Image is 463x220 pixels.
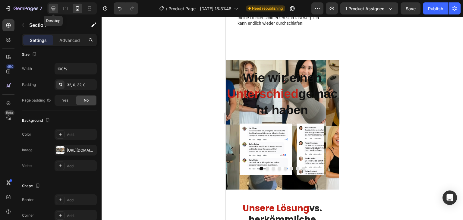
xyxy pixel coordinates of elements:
[169,5,231,12] span: Product Page - [DATE] 18:31:48
[252,6,283,11] span: Need republishing
[59,37,80,43] p: Advanced
[340,2,398,14] button: 1 product assigned
[67,163,95,169] div: Add...
[22,117,51,125] div: Background
[345,5,385,12] span: 1 product assigned
[31,70,112,100] strong: gemacht haben
[428,5,443,12] div: Publish
[1,127,11,137] button: Carousel Back Arrow
[29,21,79,29] p: Section
[226,17,339,220] iframe: Design area
[40,150,43,153] button: Dot
[17,54,96,68] strong: Wie wir einen
[102,127,112,137] button: Carousel Next Arrow
[22,147,33,153] div: Image
[17,185,83,197] span: Unsere Lösung
[39,5,42,12] p: 7
[67,197,95,203] div: Add...
[423,2,448,14] button: Publish
[34,150,37,153] button: Dot
[22,163,32,168] div: Video
[22,98,51,103] div: Page padding
[67,132,95,137] div: Add...
[30,37,47,43] p: Settings
[114,2,138,14] div: Undo/Redo
[84,98,89,103] span: No
[22,182,41,190] div: Shape
[58,150,61,153] button: Dot
[52,150,55,153] button: Dot
[76,150,80,153] button: Dot
[22,197,34,203] div: Border
[70,150,74,153] button: Dot
[22,66,32,71] div: Width
[22,213,34,218] div: Corner
[14,107,66,158] img: gempages_570351522974532423-fd0f48f5-1048-4711-a493-4011fab6c071.png
[5,110,14,115] div: Beta
[64,150,68,153] button: Dot
[406,6,416,11] span: Save
[2,2,45,14] button: 7
[55,63,96,74] input: Auto
[71,107,122,158] img: gempages_570351522974532423-f6e7056a-0364-435d-9c7e-cdcf0c23cd3c.png
[401,2,420,14] button: Save
[67,213,95,218] div: Add...
[166,5,167,12] span: /
[67,82,95,88] div: 32, 0, 32, 0
[6,64,14,69] div: 450
[62,98,68,103] span: Yes
[46,150,49,153] button: Dot
[443,190,457,205] div: Open Intercom Messenger
[67,148,95,153] div: [URL][DOMAIN_NAME]
[22,51,38,59] div: Size
[22,82,36,87] div: Padding
[1,70,73,84] strong: Unterschied
[22,132,31,137] div: Color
